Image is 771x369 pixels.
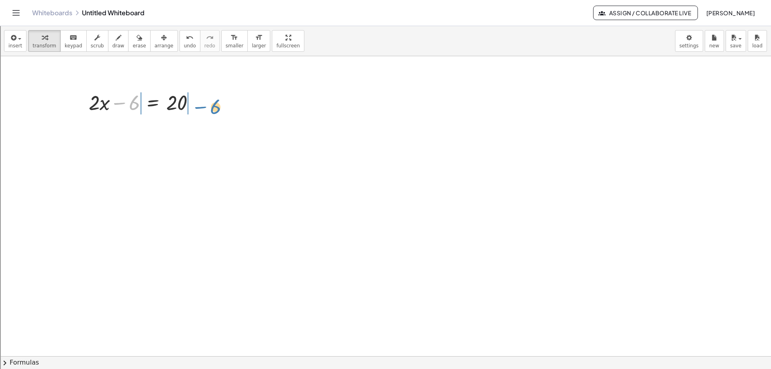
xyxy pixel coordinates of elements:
span: Assign / Collaborate Live [600,9,691,16]
button: transform [28,30,61,52]
span: [PERSON_NAME] [706,9,755,16]
div: Sort A > Z [3,3,768,10]
div: Move To ... [3,18,768,25]
button: Toggle navigation [10,6,22,19]
div: Sign out [3,39,768,47]
div: Sort New > Old [3,10,768,18]
button: [PERSON_NAME] [700,6,761,20]
span: transform [33,43,56,49]
div: Options [3,32,768,39]
a: Whiteboards [32,9,72,17]
div: Rename [3,47,768,54]
div: Delete [3,25,768,32]
div: Move To ... [3,54,768,61]
button: Assign / Collaborate Live [593,6,698,20]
